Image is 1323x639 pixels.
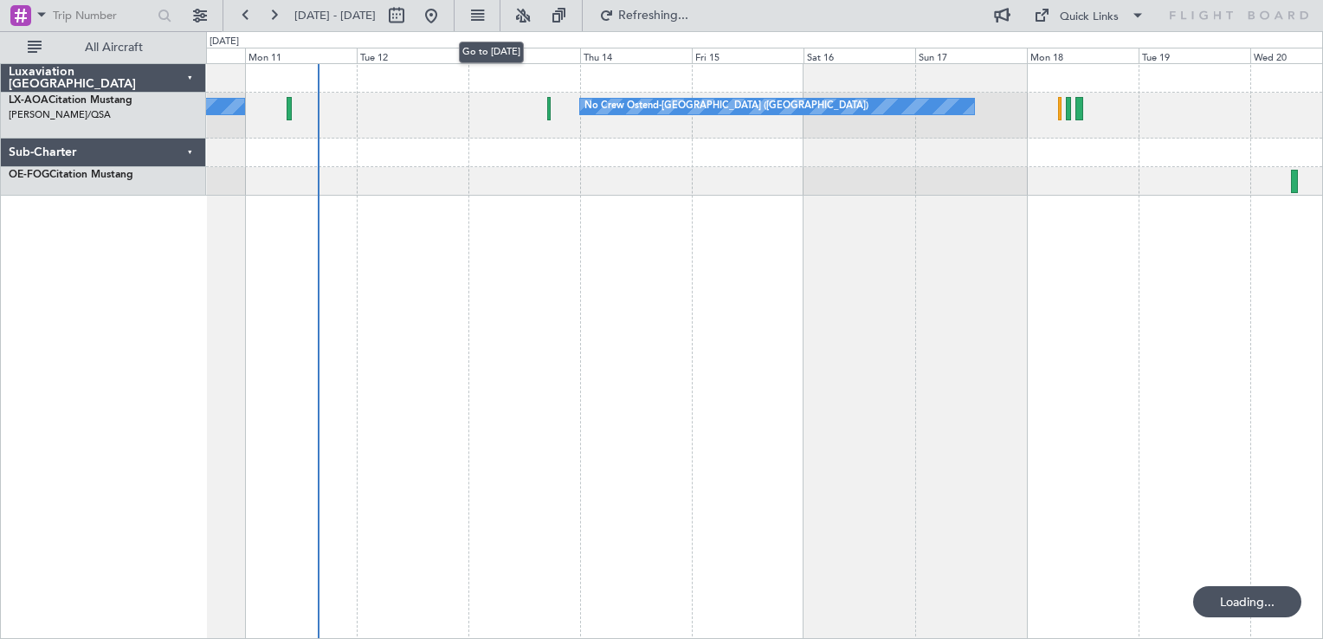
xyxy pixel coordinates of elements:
div: Quick Links [1060,9,1119,26]
button: All Aircraft [19,34,188,61]
span: [DATE] - [DATE] [294,8,376,23]
span: All Aircraft [45,42,183,54]
div: No Crew Ostend-[GEOGRAPHIC_DATA] ([GEOGRAPHIC_DATA]) [584,94,868,119]
span: OE-FOG [9,170,49,180]
div: Sat 16 [803,48,915,63]
div: Loading... [1193,586,1301,617]
div: Mon 18 [1027,48,1139,63]
span: LX-AOA [9,95,48,106]
button: Refreshing... [591,2,695,29]
a: [PERSON_NAME]/QSA [9,108,111,121]
div: Mon 11 [245,48,357,63]
div: Fri 15 [692,48,803,63]
div: Tue 19 [1139,48,1250,63]
div: Tue 12 [357,48,468,63]
a: LX-AOACitation Mustang [9,95,132,106]
a: OE-FOGCitation Mustang [9,170,133,180]
button: Quick Links [1025,2,1153,29]
div: Thu 14 [580,48,692,63]
input: Trip Number [53,3,152,29]
div: [DATE] [210,35,239,49]
span: Refreshing... [617,10,690,22]
div: Go to [DATE] [459,42,524,63]
div: Sun 17 [915,48,1027,63]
